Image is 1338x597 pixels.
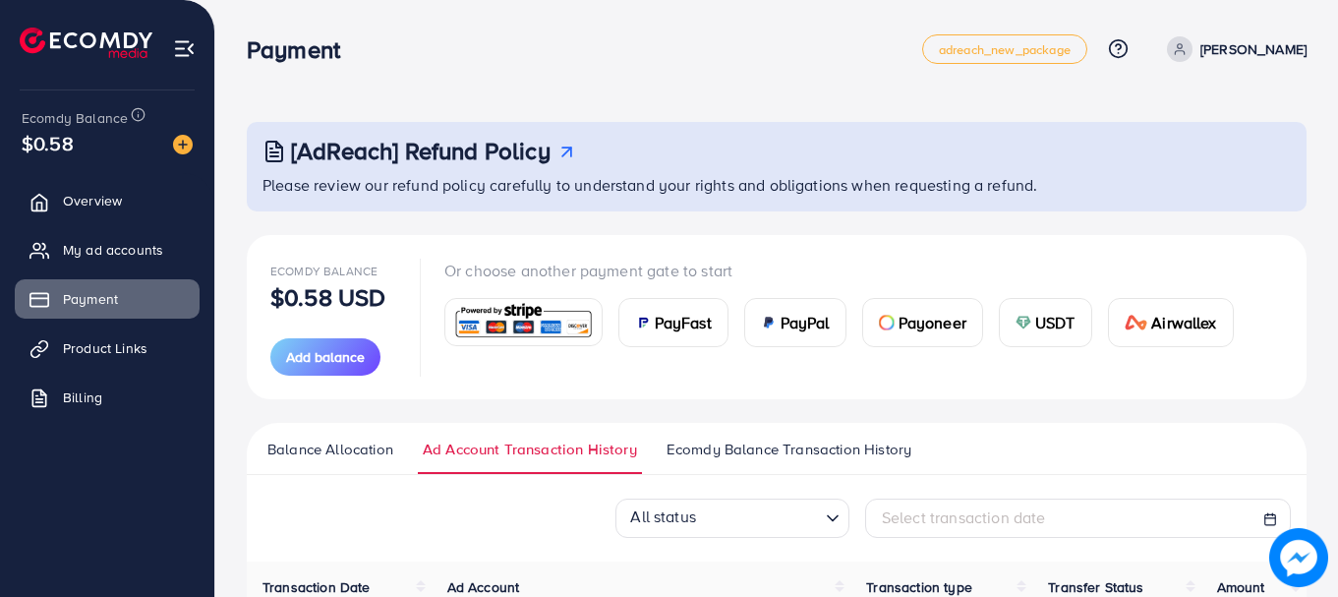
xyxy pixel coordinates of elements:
[862,298,983,347] a: cardPayoneer
[1159,36,1307,62] a: [PERSON_NAME]
[1151,311,1216,334] span: Airwallex
[444,298,603,346] a: card
[882,507,1046,528] span: Select transaction date
[270,338,380,376] button: Add balance
[267,439,393,460] span: Balance Allocation
[1016,315,1031,330] img: card
[173,37,196,60] img: menu
[1200,37,1307,61] p: [PERSON_NAME]
[15,279,200,319] a: Payment
[781,311,830,334] span: PayPal
[173,135,193,154] img: image
[922,34,1087,64] a: adreach_new_package
[262,173,1295,197] p: Please review our refund policy carefully to understand your rights and obligations when requesti...
[63,191,122,210] span: Overview
[451,301,596,343] img: card
[262,577,371,597] span: Transaction Date
[63,388,102,407] span: Billing
[15,378,200,417] a: Billing
[22,129,74,157] span: $0.58
[899,311,966,334] span: Payoneer
[15,328,200,368] a: Product Links
[286,347,365,367] span: Add balance
[247,35,356,64] h3: Payment
[744,298,846,347] a: cardPayPal
[939,43,1071,56] span: adreach_new_package
[667,439,911,460] span: Ecomdy Balance Transaction History
[270,285,385,309] p: $0.58 USD
[1269,528,1328,587] img: image
[15,230,200,269] a: My ad accounts
[1048,577,1143,597] span: Transfer Status
[635,315,651,330] img: card
[15,181,200,220] a: Overview
[1125,315,1148,330] img: card
[20,28,152,58] img: logo
[1035,311,1076,334] span: USDT
[999,298,1092,347] a: cardUSDT
[63,240,163,260] span: My ad accounts
[866,577,972,597] span: Transaction type
[879,315,895,330] img: card
[1217,577,1265,597] span: Amount
[22,108,128,128] span: Ecomdy Balance
[423,439,637,460] span: Ad Account Transaction History
[702,501,818,532] input: Search for option
[270,263,378,279] span: Ecomdy Balance
[447,577,520,597] span: Ad Account
[63,338,147,358] span: Product Links
[655,311,712,334] span: PayFast
[618,298,728,347] a: cardPayFast
[626,500,700,532] span: All status
[1108,298,1234,347] a: cardAirwallex
[761,315,777,330] img: card
[615,499,849,538] div: Search for option
[444,259,1250,282] p: Or choose another payment gate to start
[291,137,551,165] h3: [AdReach] Refund Policy
[63,289,118,309] span: Payment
